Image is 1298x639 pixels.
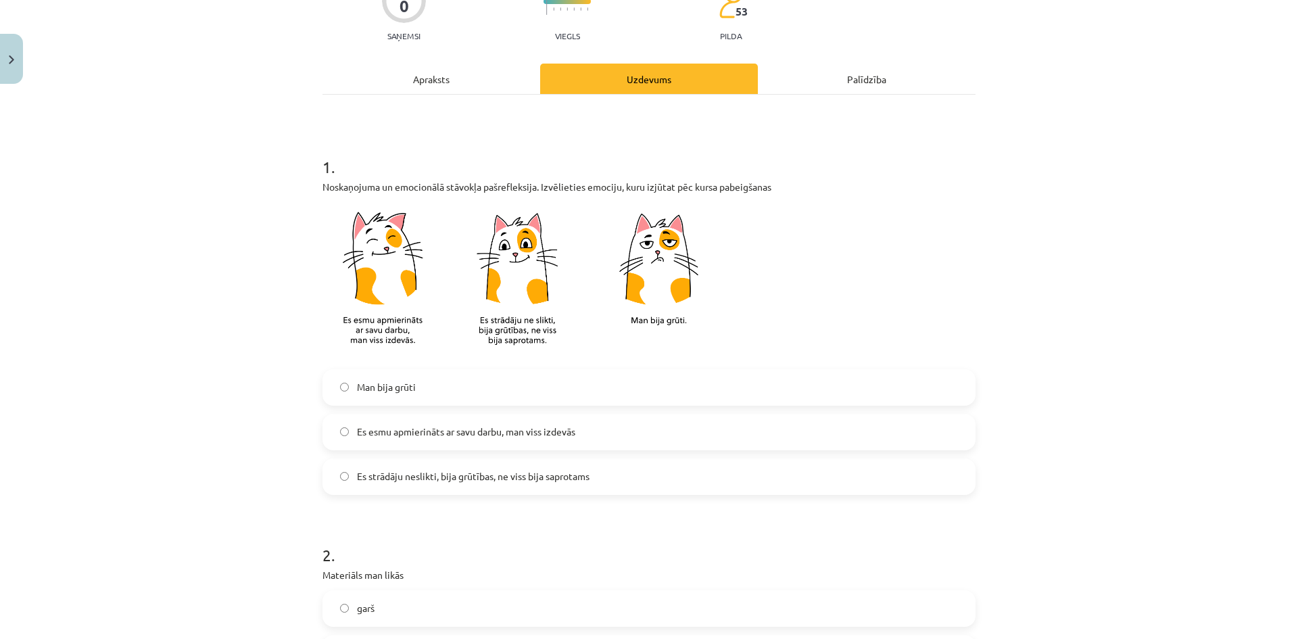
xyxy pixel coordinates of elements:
div: Uzdevums [540,64,758,94]
img: icon-short-line-57e1e144782c952c97e751825c79c345078a6d821885a25fce030b3d8c18986b.svg [580,7,581,11]
p: pilda [720,31,742,41]
p: Materiāls man likās [322,568,976,582]
span: 53 [736,5,748,18]
input: Es strādāju neslikti, bija grūtības, ne viss bija saprotams [340,472,349,481]
p: Noskaņojuma un emocionālā stāvokļa pašrefleksija. Izvēlieties emociju, kuru izjūtat pēc kursa pab... [322,180,976,194]
input: Es esmu apmierināts ar savu darbu, man viss izdevās [340,427,349,436]
img: icon-short-line-57e1e144782c952c97e751825c79c345078a6d821885a25fce030b3d8c18986b.svg [553,7,554,11]
input: garš [340,604,349,613]
span: garš [357,601,375,615]
span: Man bija grūti [357,380,416,394]
h1: 1 . [322,134,976,176]
span: Es strādāju neslikti, bija grūtības, ne viss bija saprotams [357,469,590,483]
img: icon-short-line-57e1e144782c952c97e751825c79c345078a6d821885a25fce030b3d8c18986b.svg [567,7,568,11]
img: icon-short-line-57e1e144782c952c97e751825c79c345078a6d821885a25fce030b3d8c18986b.svg [573,7,575,11]
img: icon-close-lesson-0947bae3869378f0d4975bcd49f059093ad1ed9edebbc8119c70593378902aed.svg [9,55,14,64]
span: Es esmu apmierināts ar savu darbu, man viss izdevās [357,425,575,439]
img: icon-short-line-57e1e144782c952c97e751825c79c345078a6d821885a25fce030b3d8c18986b.svg [560,7,561,11]
img: icon-short-line-57e1e144782c952c97e751825c79c345078a6d821885a25fce030b3d8c18986b.svg [587,7,588,11]
p: Saņemsi [382,31,426,41]
h1: 2 . [322,522,976,564]
input: Man bija grūti [340,383,349,392]
div: Palīdzība [758,64,976,94]
p: Viegls [555,31,580,41]
div: Apraksts [322,64,540,94]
